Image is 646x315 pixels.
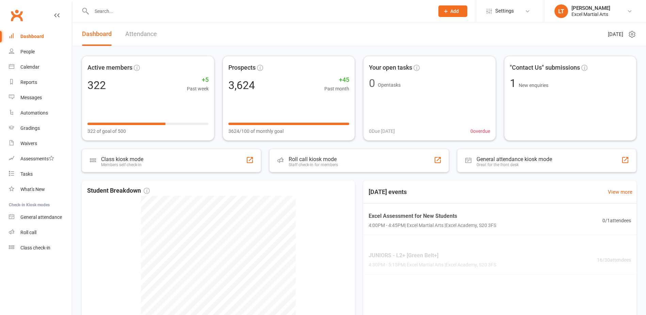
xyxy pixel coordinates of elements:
a: Dashboard [9,29,72,44]
a: Automations [9,105,72,121]
div: Roll call kiosk mode [289,156,338,162]
div: Members self check-in [101,162,143,167]
span: New enquiries [519,83,548,88]
a: Assessments [9,151,72,167]
div: 0 [369,78,375,89]
a: What's New [9,182,72,197]
div: Excel Martial Arts [571,11,610,17]
span: 0 / 1 attendees [602,216,631,224]
div: [PERSON_NAME] [571,5,610,11]
div: What's New [20,187,45,192]
div: People [20,49,35,54]
span: Past week [187,85,209,92]
span: [DATE] [608,30,623,38]
a: Waivers [9,136,72,151]
div: Staff check-in for members [289,162,338,167]
div: Class check-in [20,245,50,250]
span: Your open tasks [369,63,412,73]
div: Gradings [20,125,40,131]
a: Tasks [9,167,72,182]
a: Roll call [9,225,72,240]
span: 4:30PM - 5:15PM | Excel Martial Arts | Excel Academy, S20 3FS [369,261,496,268]
div: LT [554,4,568,18]
button: Add [438,5,467,17]
div: 322 [87,80,106,91]
span: Settings [495,3,514,19]
a: Reports [9,75,72,90]
span: Past month [324,85,349,92]
span: 4:00PM - 4:45PM | Excel Martial Arts | Excel Academy, S20 3FS [369,222,496,229]
span: 322 of goal of 500 [87,127,126,135]
span: Excel Assessment for New Students [369,212,496,221]
div: General attendance kiosk mode [477,156,552,162]
span: Active members [87,63,132,73]
a: Attendance [125,22,157,46]
div: Calendar [20,64,39,70]
div: Great for the front desk [477,162,552,167]
a: Calendar [9,59,72,75]
span: 0 overdue [470,127,490,135]
span: Add [450,8,459,14]
input: Search... [90,6,430,16]
div: Dashboard [20,34,44,39]
div: Tasks [20,171,33,177]
div: Messages [20,95,42,100]
span: +5 [187,75,209,85]
a: General attendance kiosk mode [9,210,72,225]
div: Automations [20,110,48,116]
span: Prospects [228,63,256,73]
span: Open tasks [378,82,401,88]
a: Dashboard [82,22,112,46]
div: Class kiosk mode [101,156,143,162]
span: 1 [510,77,519,90]
a: Gradings [9,121,72,136]
a: Class kiosk mode [9,240,72,256]
a: Clubworx [8,7,25,24]
div: Waivers [20,141,37,146]
span: 16 / 30 attendees [597,256,631,263]
div: Roll call [20,230,36,235]
span: "Contact Us" submissions [510,63,580,73]
span: JUNIORS - L2+ [Green Belt+] [369,251,496,260]
div: 3,624 [228,80,255,91]
span: 0 Due [DATE] [369,127,395,135]
div: Reports [20,80,37,85]
span: 3624/100 of monthly goal [228,127,284,135]
a: View more [608,188,632,196]
div: Assessments [20,156,54,161]
div: General attendance [20,214,62,220]
span: Student Breakdown [87,186,150,196]
a: Messages [9,90,72,105]
span: +45 [324,75,349,85]
h3: [DATE] events [363,186,412,198]
a: People [9,44,72,59]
